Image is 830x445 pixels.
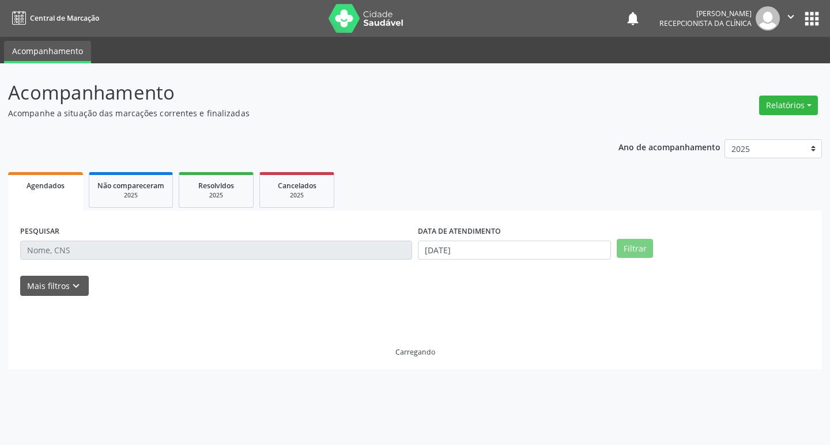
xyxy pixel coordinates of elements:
[20,223,59,241] label: PESQUISAR
[659,9,752,18] div: [PERSON_NAME]
[418,241,611,260] input: Selecione um intervalo
[659,18,752,28] span: Recepcionista da clínica
[97,191,164,200] div: 2025
[20,241,412,260] input: Nome, CNS
[617,239,653,258] button: Filtrar
[759,96,818,115] button: Relatórios
[8,107,578,119] p: Acompanhe a situação das marcações correntes e finalizadas
[30,13,99,23] span: Central de Marcação
[268,191,326,200] div: 2025
[198,181,234,191] span: Resolvidos
[625,10,641,26] button: notifications
[70,280,82,292] i: keyboard_arrow_down
[8,9,99,28] a: Central de Marcação
[618,139,720,154] p: Ano de acompanhamento
[187,191,245,200] div: 2025
[8,78,578,107] p: Acompanhamento
[278,181,316,191] span: Cancelados
[27,181,65,191] span: Agendados
[4,41,91,63] a: Acompanhamento
[784,10,797,23] i: 
[780,6,802,31] button: 
[97,181,164,191] span: Não compareceram
[418,223,501,241] label: DATA DE ATENDIMENTO
[20,276,89,296] button: Mais filtroskeyboard_arrow_down
[756,6,780,31] img: img
[395,347,435,357] div: Carregando
[802,9,822,29] button: apps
